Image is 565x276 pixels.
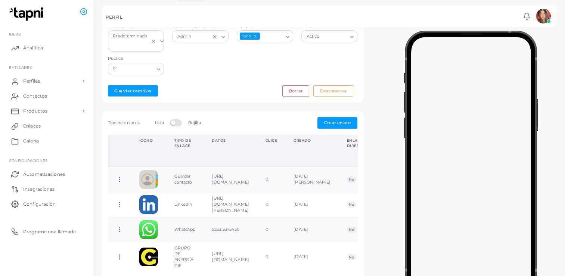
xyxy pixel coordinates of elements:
[23,229,76,235] span: Programe una llamada
[9,158,47,163] span: Configuraciones
[188,120,201,126] label: Rejilla
[266,138,277,143] div: Clics
[7,7,48,21] img: logotipo
[108,63,164,75] div: Buscar opción
[139,170,158,189] img: contactcard.png
[204,242,257,272] td: [URL][DOMAIN_NAME]
[347,254,356,260] span: No
[204,192,257,217] td: [URL][DOMAIN_NAME][PERSON_NAME]
[108,85,158,96] button: Guardar cambios
[261,32,283,40] input: Buscar opción
[6,224,88,239] a: Programe una llamada
[6,119,88,134] a: Enlaces
[172,30,229,42] div: Buscar opción
[166,167,204,192] td: Guardar contacto
[6,134,88,148] a: Galería
[257,217,286,242] td: 0
[177,33,192,40] font: Admin
[204,217,257,242] td: 523313375430
[108,135,131,167] th: Acción
[347,177,356,183] span: No
[242,33,251,40] font: Todo
[301,30,358,42] div: Buscar opción
[174,138,196,148] div: Tipo de enlace
[23,171,65,178] span: Automatizaciones
[23,108,47,114] span: Productos
[252,34,258,39] button: Anular la selección de todo
[347,138,365,148] div: Enlace directo
[118,65,154,73] input: Buscar opción
[237,30,293,42] div: Buscar opción
[113,33,147,40] font: Predeterminado
[534,9,553,24] a: avatar
[9,32,21,36] span: IDEAS
[212,138,249,143] div: Datos
[106,15,122,20] h5: PERFIL
[257,167,286,192] td: 0
[193,32,210,40] input: Buscar opción
[285,217,338,242] td: [DATE]
[212,33,217,39] button: Borrar selección
[321,32,348,40] input: Buscar opción
[23,78,40,85] span: Perfiles
[282,85,309,96] button: Borrar
[139,220,158,239] img: whatsapp.png
[9,65,32,70] span: ENTIDADES
[6,104,88,119] a: Productos
[257,242,286,272] td: 0
[23,138,39,144] span: Galería
[294,138,330,143] div: Creado
[23,123,41,129] span: Enlaces
[6,196,88,211] a: Configuración
[317,117,357,128] button: Crear enlace
[6,166,88,181] a: Automatizaciones
[6,74,88,89] a: Perfiles
[285,242,338,272] td: [DATE]
[23,45,43,51] span: Analítica
[6,89,88,104] a: Contactos
[347,202,356,208] span: No
[166,192,204,217] td: LinkedIn
[306,33,319,40] font: Activo
[257,192,286,217] td: 0
[313,85,353,96] button: Desconectar
[139,138,158,143] div: Icono
[108,120,141,125] span: Tipo de enlaces:
[324,120,351,125] span: Crear enlace
[23,201,56,208] span: Configuración
[6,40,88,55] a: Analítica
[285,167,338,192] td: [DATE][PERSON_NAME]
[6,181,88,196] a: Integraciones
[108,56,164,62] label: Público
[536,9,551,24] img: avatar
[166,217,204,242] td: WhatsApp
[139,195,158,214] img: linkedin.png
[23,93,47,99] span: Contactos
[285,192,338,217] td: [DATE]
[204,167,257,192] td: [URL][DOMAIN_NAME]
[155,120,164,126] label: Lista
[113,65,117,73] font: Sí
[23,186,55,193] span: Integraciones
[166,242,204,272] td: GRUPO DE ENERGÍA GIE
[139,248,158,266] img: e126d0f7-c62f-44da-aa89-3f256f3055dc-1756138823011.png
[111,42,149,50] input: Buscar opción
[347,227,356,233] span: No
[151,38,156,44] button: Borrar selección
[108,30,164,52] div: Buscar opción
